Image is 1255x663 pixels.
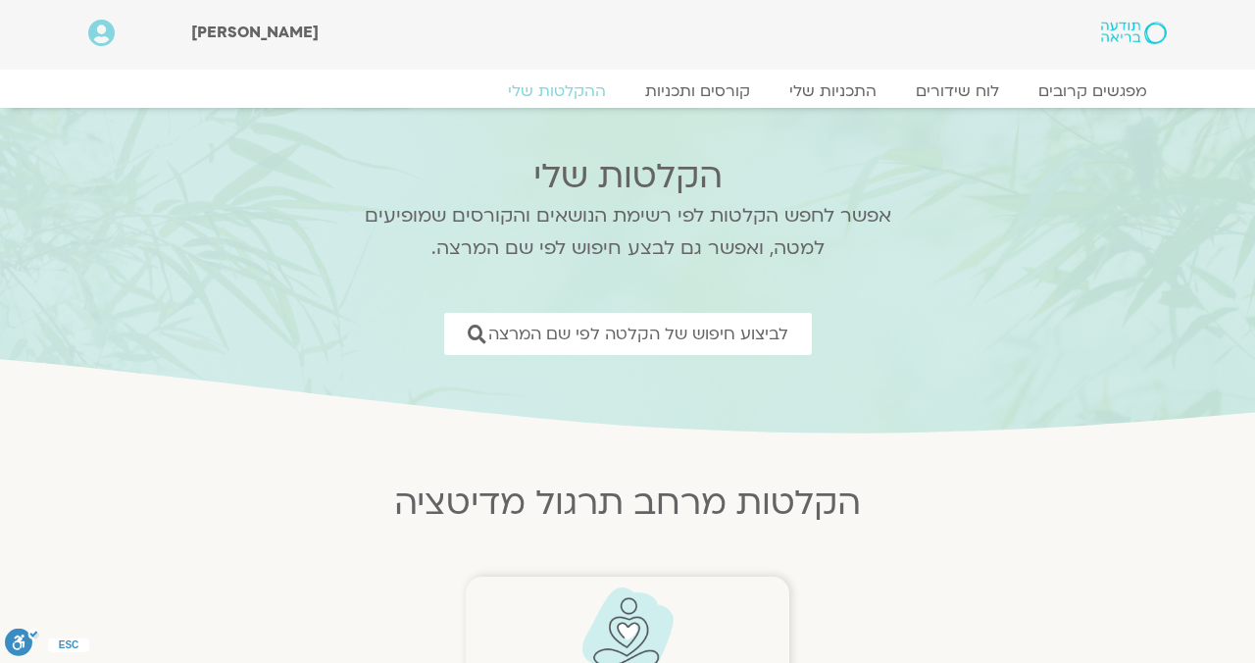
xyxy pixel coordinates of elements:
[488,325,788,343] span: לביצוע חיפוש של הקלטה לפי שם המרצה
[444,313,812,355] a: לביצוע חיפוש של הקלטה לפי שם המרצה
[626,81,770,101] a: קורסים ותכניות
[896,81,1019,101] a: לוח שידורים
[69,484,1186,523] h2: הקלטות מרחב תרגול מדיטציה
[1019,81,1167,101] a: מפגשים קרובים
[338,200,917,265] p: אפשר לחפש הקלטות לפי רשימת הנושאים והקורסים שמופיעים למטה, ואפשר גם לבצע חיפוש לפי שם המרצה.
[338,157,917,196] h2: הקלטות שלי
[488,81,626,101] a: ההקלטות שלי
[191,22,319,43] span: [PERSON_NAME]
[88,81,1167,101] nav: Menu
[770,81,896,101] a: התכניות שלי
